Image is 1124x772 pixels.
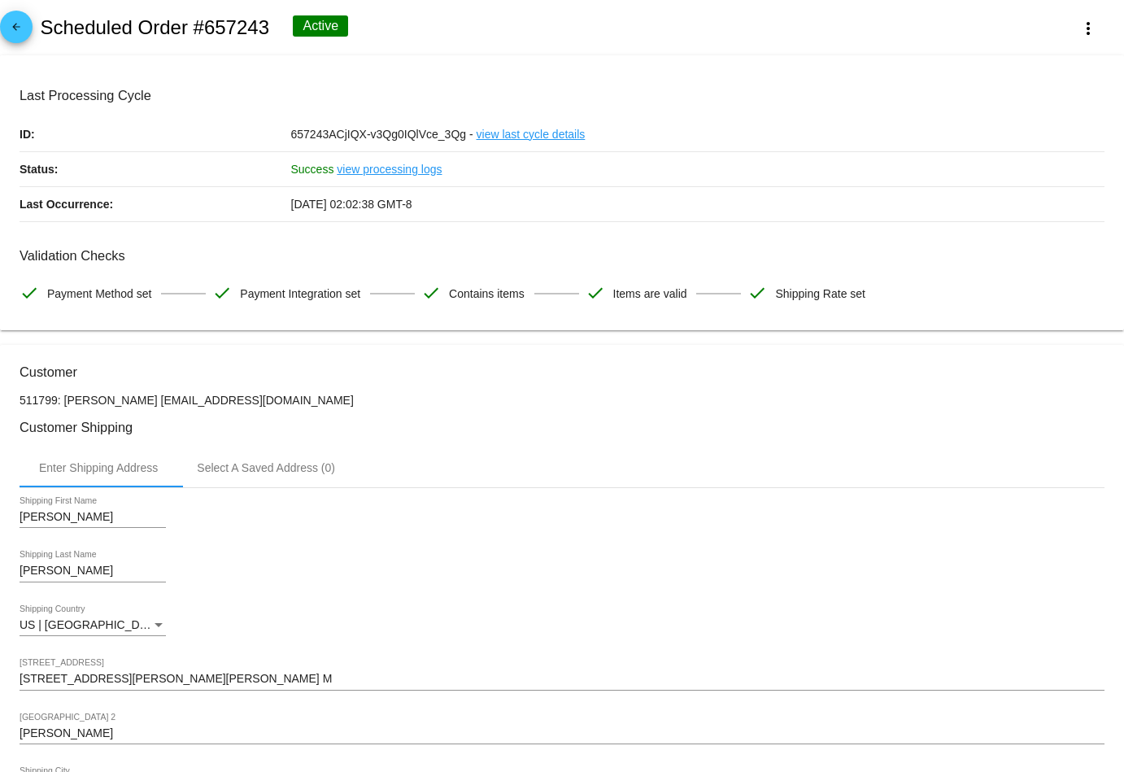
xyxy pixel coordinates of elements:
span: Payment Integration set [240,277,360,311]
span: 657243ACjIQX-v3Qg0IQlVce_3Qg - [291,128,473,141]
mat-icon: more_vert [1078,19,1098,38]
a: view last cycle details [477,117,586,151]
p: ID: [20,117,291,151]
mat-icon: check [212,283,232,303]
input: Shipping Street 2 [20,727,1104,740]
mat-icon: check [586,283,605,303]
h2: Scheduled Order #657243 [40,16,269,39]
h3: Customer Shipping [20,420,1104,435]
span: Items are valid [613,277,687,311]
span: Contains items [449,277,525,311]
p: Last Occurrence: [20,187,291,221]
input: Shipping Street 1 [20,673,1104,686]
mat-icon: check [747,283,767,303]
div: Select A Saved Address (0) [197,461,335,474]
a: view processing logs [337,152,442,186]
div: Enter Shipping Address [39,461,158,474]
mat-icon: arrow_back [7,21,26,41]
span: Shipping Rate set [775,277,865,311]
span: Success [291,163,334,176]
input: Shipping Last Name [20,565,166,578]
span: [DATE] 02:02:38 GMT-8 [291,198,412,211]
span: US | [GEOGRAPHIC_DATA] [20,618,163,631]
p: Status: [20,152,291,186]
h3: Validation Checks [20,248,1104,264]
p: 511799: [PERSON_NAME] [EMAIL_ADDRESS][DOMAIN_NAME] [20,394,1104,407]
mat-select: Shipping Country [20,619,166,632]
div: Active [293,15,348,37]
mat-icon: check [421,283,441,303]
mat-icon: check [20,283,39,303]
h3: Customer [20,364,1104,380]
span: Payment Method set [47,277,151,311]
h3: Last Processing Cycle [20,88,1104,103]
input: Shipping First Name [20,511,166,524]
